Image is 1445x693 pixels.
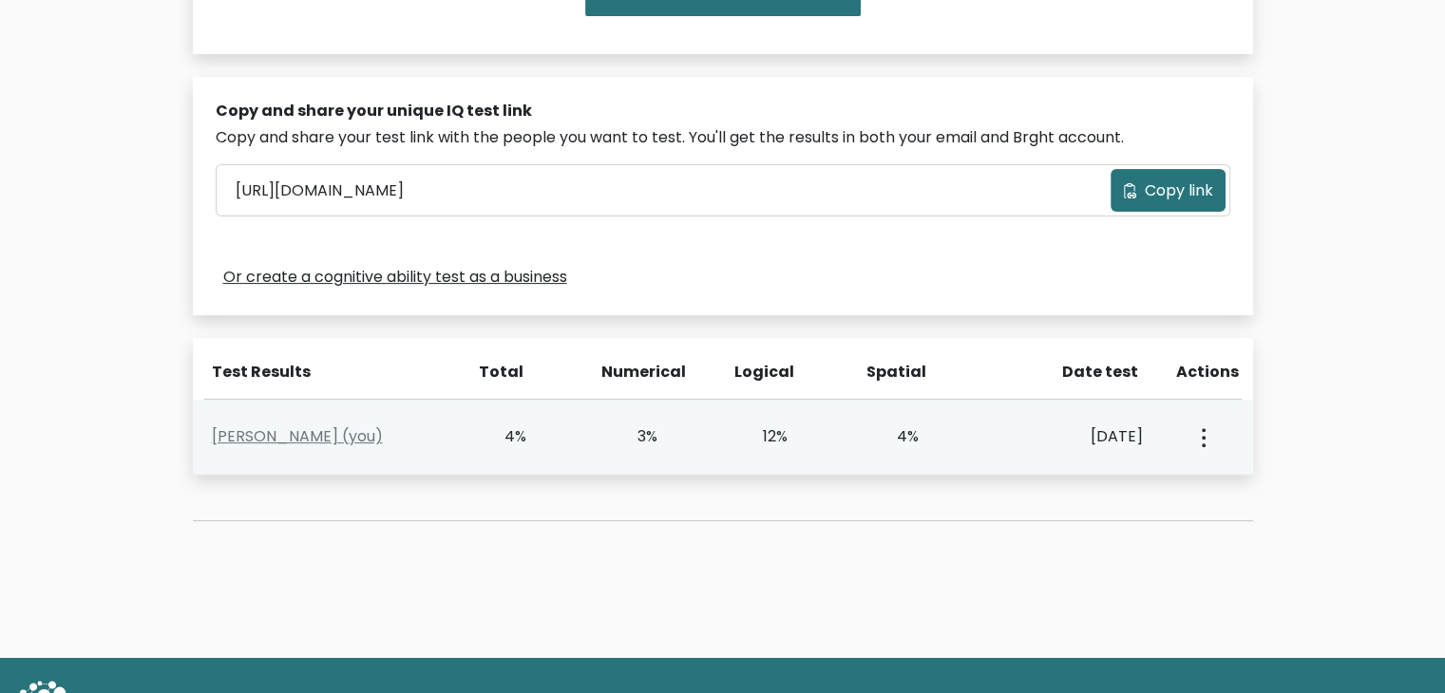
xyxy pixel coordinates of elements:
a: [PERSON_NAME] (you) [212,425,383,447]
div: Spatial [866,361,922,384]
div: Logical [734,361,789,384]
div: Copy and share your unique IQ test link [216,100,1230,122]
a: Or create a cognitive ability test as a business [223,266,567,289]
div: Actions [1176,361,1242,384]
div: Test Results [212,361,447,384]
div: 12% [734,425,789,448]
div: Total [469,361,524,384]
div: Numerical [601,361,656,384]
div: 4% [865,425,919,448]
span: Copy link [1145,179,1213,202]
div: Date test [999,361,1153,384]
div: 3% [603,425,657,448]
div: [DATE] [996,425,1143,448]
button: Copy link [1111,169,1226,212]
div: 4% [473,425,527,448]
div: Copy and share your test link with the people you want to test. You'll get the results in both yo... [216,126,1230,149]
